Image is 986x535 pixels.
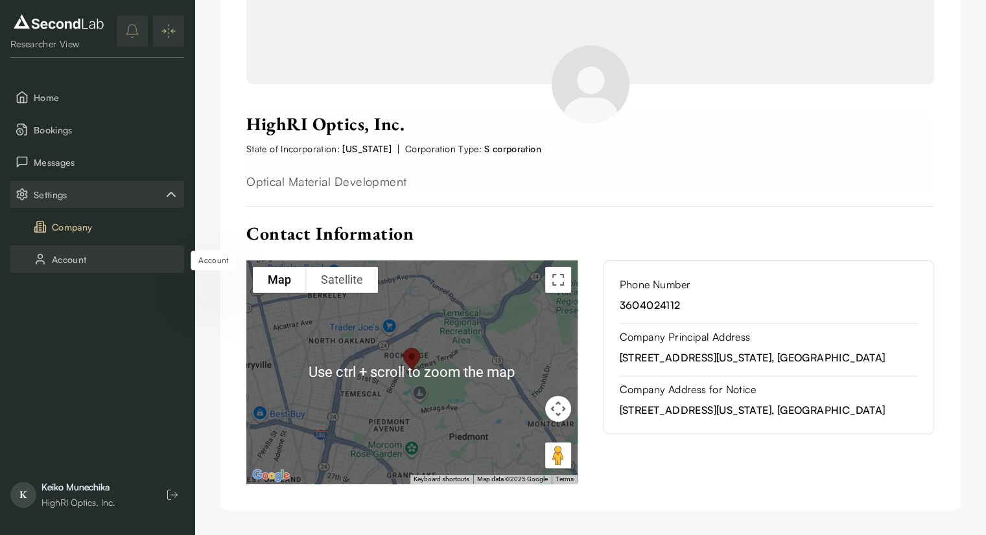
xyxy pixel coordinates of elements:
div: Researcher View [10,38,107,51]
button: Messages [10,148,184,176]
button: Settings [10,181,184,208]
span: S corporation [484,143,541,154]
button: Toggle fullscreen view [545,267,571,293]
span: Map data ©2025 Google [477,475,548,483]
button: Home [10,84,184,111]
button: Bookings [10,116,184,143]
span: Settings [34,188,163,201]
span: State of Incorporation: [246,142,392,155]
a: Terms (opens in new tab) [556,475,574,483]
p: Optical Material Development [246,172,934,190]
button: Drag Pegman onto the map to open Street View [545,442,571,468]
div: | [246,141,934,157]
span: Messages [34,155,179,169]
div: Settings sub items [10,181,184,208]
button: Keyboard shortcuts [414,475,469,484]
button: Show street map [253,267,306,293]
span: Corporation Type: [405,142,541,155]
a: Open this area in Google Maps (opens a new window) [250,467,292,484]
img: logo [10,12,107,32]
button: Show satellite imagery [306,267,378,293]
span: [STREET_ADDRESS][US_STATE] , [GEOGRAPHIC_DATA] [620,402,919,418]
button: Map camera controls [545,396,571,422]
span: [STREET_ADDRESS][US_STATE] , [GEOGRAPHIC_DATA] [620,350,919,365]
button: notifications [117,16,148,47]
span: Company Principal Address [620,329,919,345]
span: HighRI Optics, Inc. [246,113,405,135]
img: HighRI Optics, Inc. [552,45,629,123]
button: Log out [161,483,184,507]
span: Phone Number [620,277,919,292]
div: Account [191,251,237,270]
button: Expand/Collapse sidebar [153,16,184,47]
button: Account [10,245,184,273]
div: HighRI Optics, Inc. [41,496,115,509]
span: K [10,482,36,508]
div: Keiko Munechika [41,481,115,494]
img: Google [250,467,292,484]
span: [US_STATE] [342,143,392,154]
span: Bookings [34,123,179,137]
span: 3604024112 [620,297,919,313]
span: Home [34,91,179,104]
div: Contact Information [246,222,934,245]
button: Company [10,213,184,240]
span: Company Address for Notice [620,381,919,397]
